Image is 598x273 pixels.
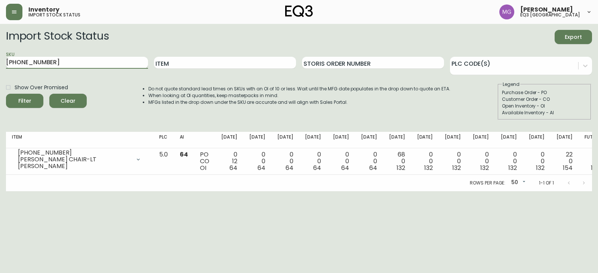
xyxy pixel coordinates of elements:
[555,30,592,44] button: Export
[361,151,377,171] div: 0 0
[563,164,573,172] span: 154
[520,13,580,17] h5: eq3 [GEOGRAPHIC_DATA]
[271,132,299,148] th: [DATE]
[473,151,489,171] div: 0 0
[148,92,450,99] li: When looking at OI quantities, keep masterpacks in mind.
[18,149,131,156] div: [PHONE_NUMBER]
[327,132,355,148] th: [DATE]
[6,30,109,44] h2: Import Stock Status
[148,99,450,106] li: MFGs listed in the drop down under the SKU are accurate and will align with Sales Portal.
[6,94,43,108] button: Filter
[389,151,405,171] div: 68 0
[333,151,349,171] div: 0 0
[229,164,237,172] span: 64
[480,164,489,172] span: 132
[258,164,265,172] span: 64
[502,109,587,116] div: Available Inventory - AI
[243,132,271,148] th: [DATE]
[539,180,554,186] p: 1-1 of 1
[369,164,377,172] span: 64
[502,89,587,96] div: Purchase Order - PO
[180,150,188,159] span: 64
[424,164,433,172] span: 132
[397,164,405,172] span: 132
[452,164,461,172] span: 132
[520,7,573,13] span: [PERSON_NAME]
[439,132,467,148] th: [DATE]
[561,32,586,42] span: Export
[417,151,433,171] div: 0 0
[286,164,293,172] span: 64
[200,151,209,171] div: PO CO
[18,156,131,170] div: [PERSON_NAME] CHAIR-LT [PERSON_NAME]
[299,132,327,148] th: [DATE]
[15,84,68,91] span: Show Over Promised
[55,96,81,106] span: Clear
[305,151,321,171] div: 0 0
[313,164,321,172] span: 64
[411,132,439,148] th: [DATE]
[557,151,573,171] div: 22 0
[495,132,523,148] th: [DATE]
[200,164,206,172] span: OI
[153,132,174,148] th: PLC
[467,132,495,148] th: [DATE]
[383,132,411,148] th: [DATE]
[499,4,514,19] img: de8837be2a95cd31bb7c9ae23fe16153
[470,180,505,186] p: Rows per page:
[28,13,80,17] h5: import stock status
[508,164,517,172] span: 132
[221,151,237,171] div: 0 12
[355,132,383,148] th: [DATE]
[502,96,587,103] div: Customer Order - CO
[28,7,59,13] span: Inventory
[445,151,461,171] div: 0 0
[501,151,517,171] div: 0 0
[174,132,194,148] th: AI
[6,132,153,148] th: Item
[285,5,313,17] img: logo
[536,164,545,172] span: 132
[502,103,587,109] div: Open Inventory - OI
[49,94,87,108] button: Clear
[215,132,243,148] th: [DATE]
[341,164,349,172] span: 64
[529,151,545,171] div: 0 0
[508,177,527,189] div: 50
[12,151,147,168] div: [PHONE_NUMBER][PERSON_NAME] CHAIR-LT [PERSON_NAME]
[148,86,450,92] li: Do not quote standard lead times on SKUs with an OI of 10 or less. Wait until the MFG date popula...
[277,151,293,171] div: 0 0
[153,148,174,175] td: 5.0
[523,132,551,148] th: [DATE]
[18,96,31,106] div: Filter
[249,151,265,171] div: 0 0
[502,81,520,88] legend: Legend
[551,132,579,148] th: [DATE]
